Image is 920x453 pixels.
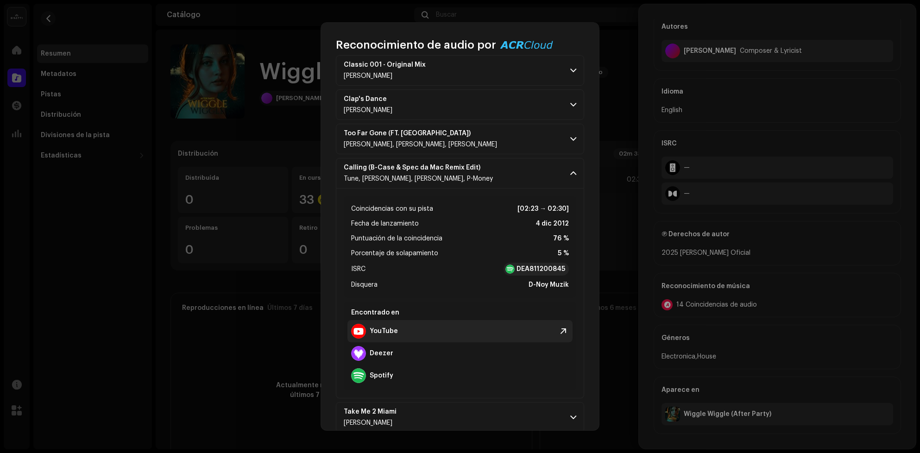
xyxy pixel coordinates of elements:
strong: YouTube [370,327,398,335]
strong: Take Me 2 Miami [344,408,397,415]
span: Classic 001 - Original Mix [344,61,437,69]
p-accordion-content: Calling (B-Case & Spec da Mac Remix Edit)Tune, [PERSON_NAME], [PERSON_NAME], P-Money [336,189,584,398]
span: Calling (B-Case & Spec da Mac Remix Edit) [344,164,493,171]
span: Puntuación de la coincidencia [351,233,442,244]
strong: [02:23 → 02:30] [517,203,569,214]
p-accordion-header: Clap's Dance[PERSON_NAME] [336,89,584,120]
span: Clap's Dance [344,95,398,103]
span: Fecha de lanzamiento [351,218,419,229]
span: Coincidencias con su pista [351,203,433,214]
span: DC Medina [344,420,392,426]
strong: Spotify [370,372,393,379]
span: Tune, Akon, Raquel, P-Money [344,176,493,182]
span: Disquera [351,279,378,290]
span: Porcentaje de solapamiento [351,248,438,259]
span: Reconocimiento de audio por [336,38,496,52]
strong: 5 % [558,248,569,259]
strong: DEA811200845 [517,264,565,274]
strong: Deezer [370,350,393,357]
p-accordion-header: Calling (B-Case & Spec da Mac Remix Edit)Tune, [PERSON_NAME], [PERSON_NAME], P-Money [336,158,584,189]
strong: Too Far Gone (FT. [GEOGRAPHIC_DATA]) [344,130,471,137]
strong: Clap's Dance [344,95,387,103]
span: ISRC [351,264,365,275]
p-accordion-header: Too Far Gone (FT. [GEOGRAPHIC_DATA])[PERSON_NAME], [PERSON_NAME], [PERSON_NAME] [336,124,584,154]
span: DIE HAUSTIERE [344,73,392,79]
strong: Calling (B-Case & Spec da Mac Remix Edit) [344,164,480,171]
span: Christophe Marie [344,107,392,113]
div: Encontrado en [347,305,573,320]
p-accordion-header: Classic 001 - Original Mix[PERSON_NAME] [336,55,584,86]
span: Tom Ford, Lee Richardson, Richard Macklin [344,141,497,148]
p-accordion-header: Take Me 2 Miami[PERSON_NAME] [336,402,584,433]
strong: Classic 001 - Original Mix [344,61,426,69]
strong: 76 % [553,233,569,244]
span: Take Me 2 Miami [344,408,408,415]
strong: D-Noy Muzik [529,279,569,290]
strong: 4 dic 2012 [536,218,569,229]
span: Too Far Gone (FT. Ceezlin) [344,130,497,137]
